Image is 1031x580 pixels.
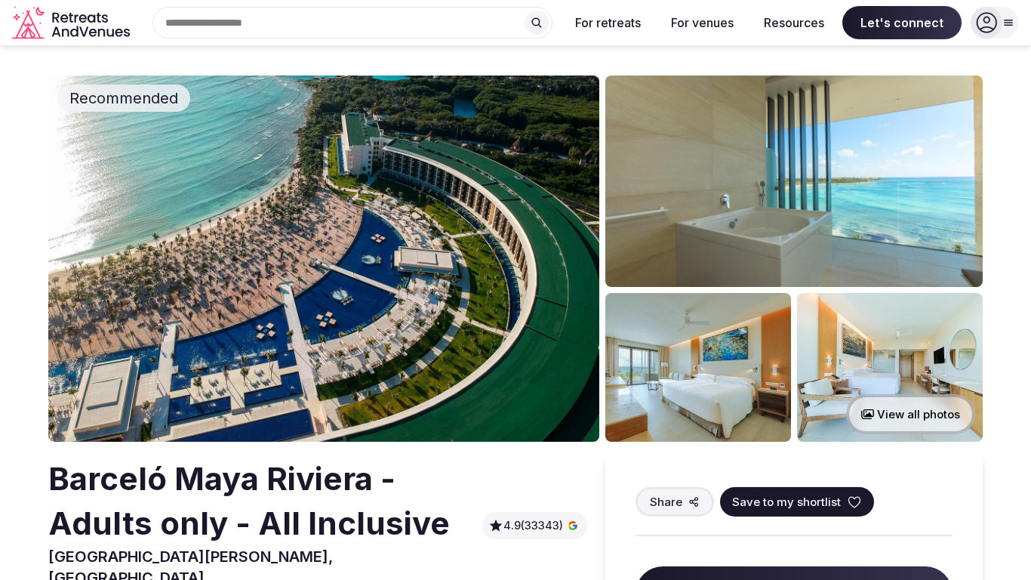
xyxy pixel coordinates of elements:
[12,6,133,40] a: Visit the homepage
[732,494,841,510] span: Save to my shortlist
[842,6,962,39] span: Let's connect
[48,76,599,442] img: Venue cover photo
[563,6,653,39] button: For retreats
[605,293,791,442] img: Venue gallery photo
[720,487,874,517] button: Save to my shortlist
[503,518,563,533] span: 4.9 (33343)
[846,394,975,434] button: View all photos
[650,494,682,510] span: Share
[636,487,714,517] button: Share
[797,293,983,442] img: Venue gallery photo
[488,518,581,533] button: 4.9(33343)
[57,85,190,112] div: Recommended
[752,6,836,39] button: Resources
[48,457,476,546] h2: Barceló Maya Riviera - Adults only - All Inclusive
[12,6,133,40] svg: Retreats and Venues company logo
[63,88,184,109] span: Recommended
[605,76,983,287] img: Venue gallery photo
[659,6,746,39] button: For venues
